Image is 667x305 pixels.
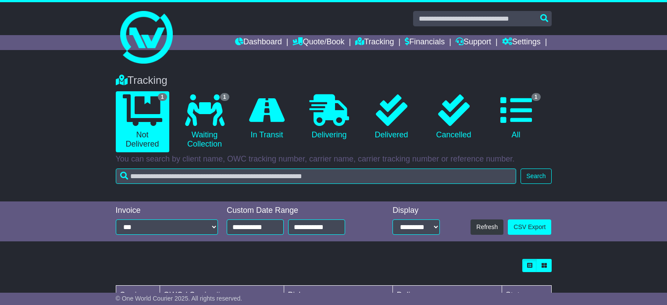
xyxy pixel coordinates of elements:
button: Search [521,169,551,184]
a: Tracking [355,35,394,50]
a: Delivered [365,91,418,143]
div: Invoice [116,206,218,215]
a: Financials [405,35,445,50]
a: In Transit [240,91,294,143]
a: Cancelled [427,91,481,143]
p: You can search by client name, OWC tracking number, carrier name, carrier tracking number or refe... [116,154,552,164]
a: Dashboard [235,35,282,50]
a: Support [456,35,491,50]
a: 1 Not Delivered [116,91,169,152]
span: 1 [531,93,541,101]
td: Pickup [284,286,393,305]
a: 1 All [489,91,543,143]
span: 1 [220,93,229,101]
button: Refresh [471,219,503,235]
div: Custom Date Range [227,206,366,215]
td: Carrier [116,286,160,305]
a: Delivering [303,91,356,143]
a: Quote/Book [292,35,344,50]
div: Display [392,206,440,215]
span: © One World Courier 2025. All rights reserved. [116,295,243,302]
span: 1 [158,93,167,101]
a: Settings [502,35,541,50]
td: Delivery [393,286,502,305]
div: Tracking [111,74,556,87]
a: 1 Waiting Collection [178,91,232,152]
a: CSV Export [508,219,551,235]
td: OWC / Carrier # [160,286,284,305]
td: Status [502,286,551,305]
